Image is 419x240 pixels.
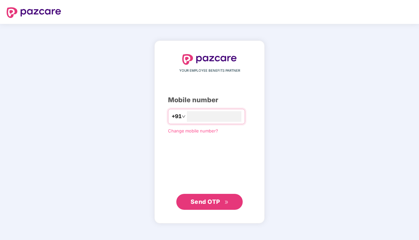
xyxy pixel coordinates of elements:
span: double-right [224,200,229,204]
img: logo [7,7,61,18]
span: YOUR EMPLOYEE BENEFITS PARTNER [179,68,240,73]
span: down [182,115,186,119]
span: Send OTP [191,198,220,205]
span: +91 [172,112,182,120]
img: logo [182,54,237,65]
div: Mobile number [168,95,251,105]
a: Change mobile number? [168,128,218,133]
button: Send OTPdouble-right [176,194,243,210]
